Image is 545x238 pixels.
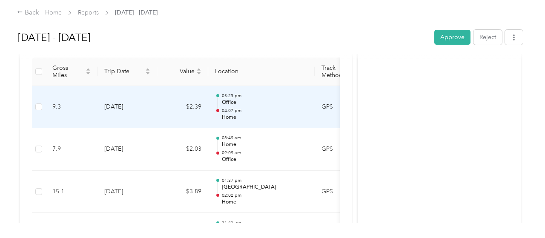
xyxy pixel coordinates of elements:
[78,9,99,16] a: Reports
[321,64,356,79] span: Track Method
[222,141,308,149] p: Home
[98,86,157,129] td: [DATE]
[222,156,308,163] p: Office
[222,198,308,206] p: Home
[46,57,98,86] th: Gross Miles
[86,71,91,76] span: caret-down
[222,184,308,191] p: [GEOGRAPHIC_DATA]
[315,57,370,86] th: Track Method
[46,171,98,213] td: 15.1
[315,128,370,171] td: GPS
[98,171,157,213] td: [DATE]
[157,128,208,171] td: $2.03
[157,57,208,86] th: Value
[18,27,428,48] h1: Aug 1 - 31, 2025
[145,71,150,76] span: caret-down
[222,150,308,156] p: 09:09 am
[98,57,157,86] th: Trip Date
[115,8,158,17] span: [DATE] - [DATE]
[222,178,308,184] p: 01:37 pm
[222,108,308,114] p: 04:07 pm
[17,8,39,18] div: Back
[157,171,208,213] td: $3.89
[222,192,308,198] p: 02:02 pm
[196,67,201,72] span: caret-up
[145,67,150,72] span: caret-up
[222,114,308,121] p: Home
[315,171,370,213] td: GPS
[434,30,470,45] button: Approve
[45,9,62,16] a: Home
[98,128,157,171] td: [DATE]
[208,57,315,86] th: Location
[86,67,91,72] span: caret-up
[46,86,98,129] td: 9.3
[222,93,308,99] p: 03:25 pm
[222,220,308,226] p: 11:41 am
[46,128,98,171] td: 7.9
[222,135,308,141] p: 08:49 am
[473,30,502,45] button: Reject
[196,71,201,76] span: caret-down
[104,68,143,75] span: Trip Date
[157,86,208,129] td: $2.39
[164,68,195,75] span: Value
[222,99,308,106] p: Office
[52,64,84,79] span: Gross Miles
[497,190,545,238] iframe: Everlance-gr Chat Button Frame
[315,86,370,129] td: GPS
